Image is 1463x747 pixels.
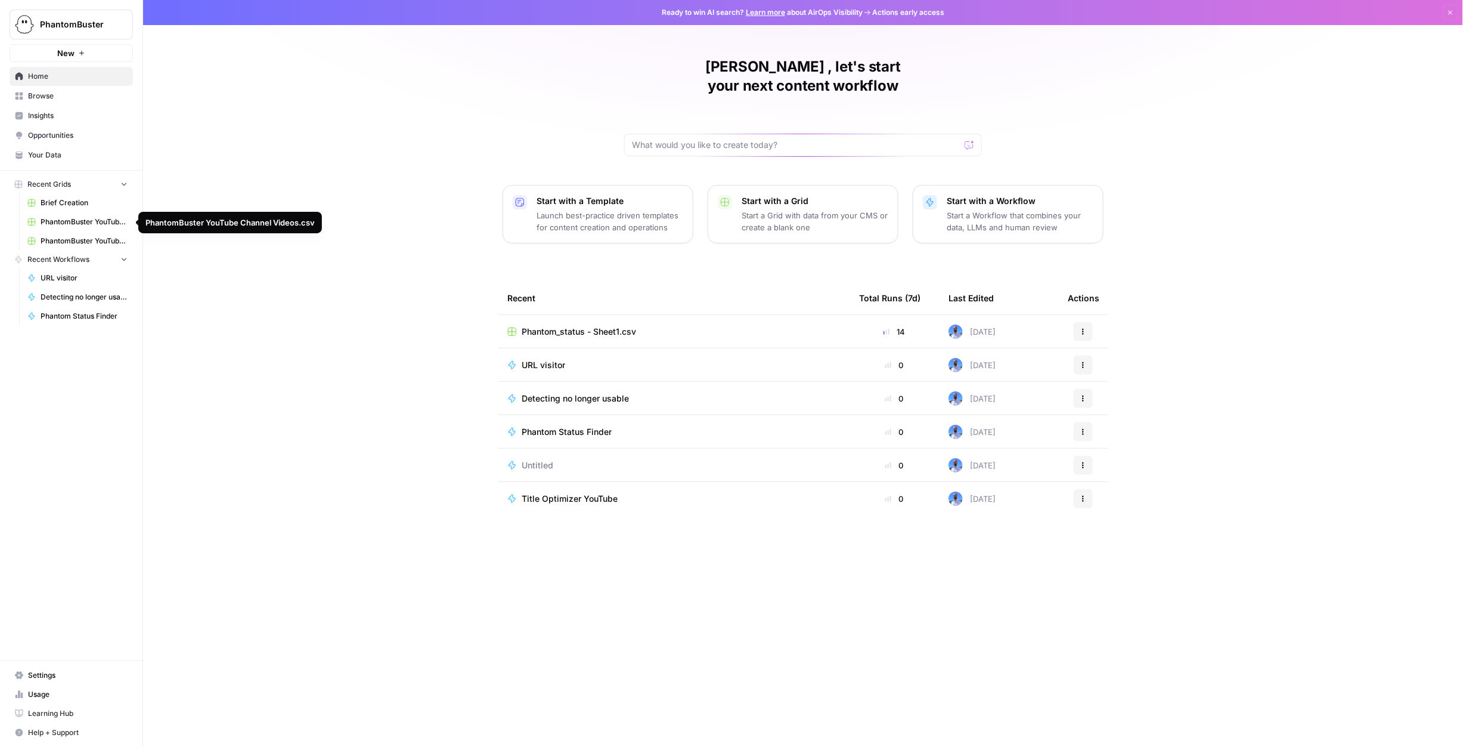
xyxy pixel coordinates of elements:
a: Opportunities [10,126,133,145]
span: Browse [28,91,128,101]
div: 0 [859,493,929,505]
input: What would you like to create today? [632,139,960,151]
span: PhantomBuster YouTube Channel Videos.csv [41,217,128,227]
a: Your Data [10,146,133,165]
span: Home [28,71,128,82]
a: PhantomBuster YouTube Channel Videos - PhantomBuster YouTube Channel Videos.csv [22,231,133,251]
a: Phantom_status - Sheet1.csv [507,326,840,338]
a: Title Optimizer YouTube [507,493,840,505]
img: qfx2aq2oxhfcpd8zumbrfiukns3t [949,325,963,339]
button: Help + Support [10,723,133,742]
div: [DATE] [949,391,996,406]
span: Detecting no longer usable [41,292,128,302]
span: Phantom Status Finder [41,311,128,322]
div: 0 [859,426,929,438]
span: New [57,47,75,59]
span: Recent Grids [27,179,71,190]
span: Brief Creation [41,197,128,208]
span: Insights [28,110,128,121]
a: Settings [10,666,133,685]
a: Usage [10,685,133,704]
span: Recent Workflows [27,254,89,265]
button: Start with a TemplateLaunch best-practice driven templates for content creation and operations [503,185,693,243]
a: Phantom Status Finder [22,307,133,326]
div: [DATE] [949,458,996,473]
img: qfx2aq2oxhfcpd8zumbrfiukns3t [949,391,963,406]
span: Your Data [28,150,128,160]
span: Phantom_status - Sheet1.csv [522,326,636,338]
a: URL visitor [507,359,840,371]
span: PhantomBuster YouTube Channel Videos - PhantomBuster YouTube Channel Videos.csv [41,236,128,246]
span: URL visitor [41,273,128,283]
span: Phantom Status Finder [522,426,612,438]
span: Title Optimizer YouTube [522,493,618,505]
a: Brief Creation [22,193,133,212]
a: Untitled [507,459,840,471]
span: Opportunities [28,130,128,141]
div: 14 [859,326,929,338]
p: Start a Grid with data from your CMS or create a blank one [742,209,888,233]
p: Start with a Grid [742,195,888,207]
div: 0 [859,359,929,371]
a: Learning Hub [10,704,133,723]
span: Learning Hub [28,708,128,719]
div: [DATE] [949,425,996,439]
a: Browse [10,87,133,106]
div: Recent [507,282,840,314]
img: qfx2aq2oxhfcpd8zumbrfiukns3t [949,358,963,372]
div: Actions [1068,282,1099,314]
img: qfx2aq2oxhfcpd8zumbrfiukns3t [949,492,963,506]
span: PhantomBuster [40,18,112,30]
div: Last Edited [949,282,994,314]
button: Recent Grids [10,175,133,193]
span: Ready to win AI search? about AirOps Visibility [662,7,863,18]
button: Workspace: PhantomBuster [10,10,133,39]
img: qfx2aq2oxhfcpd8zumbrfiukns3t [949,425,963,439]
div: Total Runs (7d) [859,282,920,314]
p: Start with a Workflow [947,195,1093,207]
button: Recent Workflows [10,251,133,268]
a: Insights [10,106,133,125]
span: Untitled [522,459,553,471]
a: Learn more [746,8,785,17]
button: New [10,44,133,62]
span: Usage [28,689,128,700]
button: Start with a WorkflowStart a Workflow that combines your data, LLMs and human review [913,185,1104,243]
span: URL visitor [522,359,565,371]
p: Start with a Template [537,195,683,207]
div: [DATE] [949,358,996,372]
a: Phantom Status Finder [507,426,840,438]
a: Detecting no longer usable [507,393,840,405]
span: Actions early access [872,7,944,18]
div: 0 [859,393,929,405]
img: PhantomBuster Logo [14,14,35,35]
span: Help + Support [28,727,128,738]
h1: [PERSON_NAME] , let's start your next content workflow [624,57,982,95]
p: Launch best-practice driven templates for content creation and operations [537,209,683,233]
a: Home [10,67,133,86]
div: 0 [859,459,929,471]
a: PhantomBuster YouTube Channel Videos.csv [22,212,133,231]
a: Detecting no longer usable [22,288,133,307]
img: qfx2aq2oxhfcpd8zumbrfiukns3t [949,458,963,473]
span: Settings [28,670,128,681]
div: [DATE] [949,492,996,506]
div: [DATE] [949,325,996,339]
p: Start a Workflow that combines your data, LLMs and human review [947,209,1093,233]
a: URL visitor [22,268,133,288]
span: Detecting no longer usable [522,393,629,405]
button: Start with a GridStart a Grid with data from your CMS or create a blank one [708,185,898,243]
